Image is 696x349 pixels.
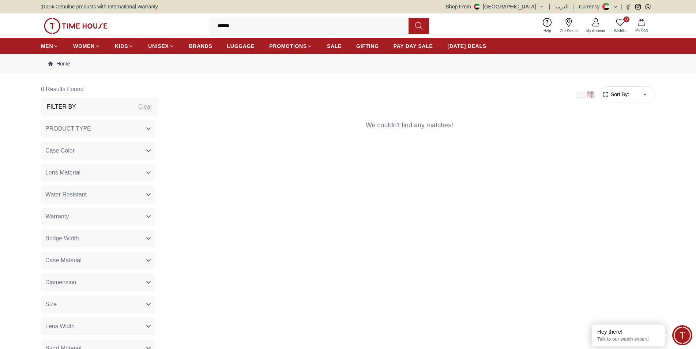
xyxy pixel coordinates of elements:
[41,40,59,53] a: MEN
[138,102,152,111] div: Clear
[631,17,652,34] button: My Bag
[269,42,307,50] span: PROMOTIONS
[41,208,155,225] button: Warranty
[47,102,76,111] h3: Filter By
[41,296,155,313] button: Size
[45,278,76,287] span: Diamension
[541,28,554,34] span: Help
[41,186,155,203] button: Water Resistant
[45,124,91,133] span: PRODUCT TYPE
[635,4,641,10] a: Instagram
[597,336,659,342] p: Talk to our watch expert!
[44,18,108,34] img: ...
[597,328,659,335] div: Hey there!
[448,42,486,50] span: [DATE] DEALS
[45,212,69,221] span: Warranty
[269,40,312,53] a: PROMOTIONS
[549,3,550,10] span: |
[148,40,174,53] a: UNISEX
[48,60,70,67] a: Home
[356,42,379,50] span: GIFTING
[45,234,79,243] span: Bridge Width
[556,16,582,35] a: Our Stores
[327,42,342,50] span: SALE
[148,42,169,50] span: UNISEX
[554,3,569,10] button: العربية
[189,42,212,50] span: BRANDS
[602,91,629,98] button: Sort By:
[573,3,575,10] span: |
[624,16,629,22] span: 0
[45,168,80,177] span: Lens Material
[45,300,57,309] span: Size
[621,3,622,10] span: |
[41,54,655,73] nav: Breadcrumb
[672,325,692,345] div: Chat Widget
[611,28,629,34] span: Wishlist
[45,322,75,331] span: Lens Width
[189,40,212,53] a: BRANDS
[41,318,155,335] button: Lens Width
[41,230,155,247] button: Bridge Width
[41,252,155,269] button: Case Material
[632,27,651,33] span: My Bag
[474,4,480,10] img: United Arab Emirates
[115,42,128,50] span: KIDS
[579,3,603,10] div: Currency
[41,120,155,138] button: PRODUCT TYPE
[446,3,545,10] button: Shop From[GEOGRAPHIC_DATA]
[609,91,629,98] span: Sort By:
[41,274,155,291] button: Diamension
[41,164,155,181] button: Lens Material
[41,80,158,98] h6: 0 Results Found
[45,256,82,265] span: Case Material
[356,40,379,53] a: GIFTING
[583,28,608,34] span: My Account
[227,42,255,50] span: LUGGAGE
[227,40,255,53] a: LUGGAGE
[45,190,87,199] span: Water Resistant
[41,142,155,160] button: Case Color
[539,16,556,35] a: Help
[610,16,631,35] a: 0Wishlist
[41,3,158,10] span: 100% Genuine products with International Warranty
[164,111,655,142] div: We couldn't find any matches!
[115,40,133,53] a: KIDS
[394,40,433,53] a: PAY DAY SALE
[45,146,75,155] span: Case Color
[557,28,580,34] span: Our Stores
[394,42,433,50] span: PAY DAY SALE
[73,40,100,53] a: WOMEN
[327,40,342,53] a: SALE
[41,42,53,50] span: MEN
[448,40,486,53] a: [DATE] DEALS
[625,4,631,10] a: Facebook
[645,4,651,10] a: Whatsapp
[73,42,95,50] span: WOMEN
